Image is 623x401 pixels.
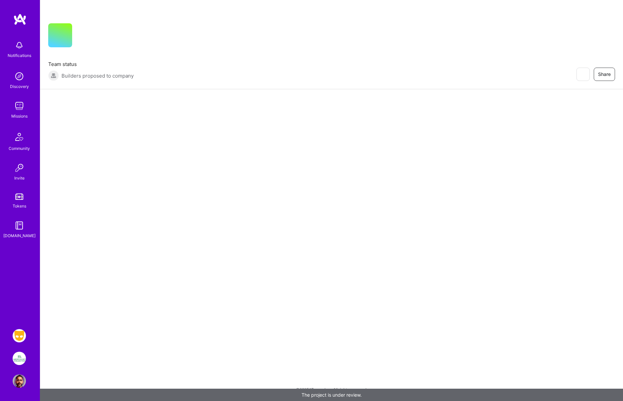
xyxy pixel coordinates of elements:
[8,52,31,59] div: Notifications
[13,39,26,52] img: bell
[11,113,28,120] div: Missions
[13,13,27,25] img: logo
[48,70,59,81] img: Builders proposed to company
[13,202,26,209] div: Tokens
[11,352,28,365] a: We Are The Merchants: Founding Product Manager, Merchant Collective
[13,219,26,232] img: guide book
[9,145,30,152] div: Community
[3,232,36,239] div: [DOMAIN_NAME]
[15,194,23,200] img: tokens
[580,72,585,77] i: icon EyeClosed
[62,72,134,79] span: Builders proposed to company
[13,352,26,365] img: We Are The Merchants: Founding Product Manager, Merchant Collective
[13,70,26,83] img: discovery
[598,71,611,78] span: Share
[13,99,26,113] img: teamwork
[13,329,26,342] img: Grindr: Product & Marketing
[40,389,623,401] div: The project is under review.
[11,374,28,388] a: User Avatar
[80,34,85,39] i: icon CompanyGray
[48,61,134,68] span: Team status
[594,68,615,81] button: Share
[14,175,25,182] div: Invite
[11,329,28,342] a: Grindr: Product & Marketing
[13,161,26,175] img: Invite
[13,374,26,388] img: User Avatar
[10,83,29,90] div: Discovery
[11,129,27,145] img: Community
